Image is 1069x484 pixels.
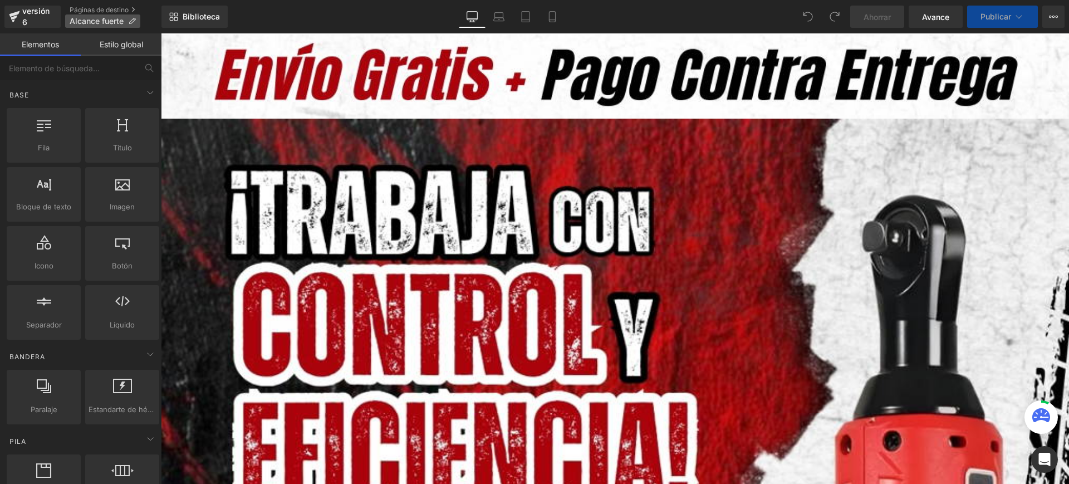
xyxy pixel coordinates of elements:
[1031,446,1058,473] div: Abrir Intercom Messenger
[459,6,486,28] a: De oficina
[70,6,161,14] a: Páginas de destino
[539,6,566,28] a: Móvil
[22,6,50,27] font: versión 6
[70,6,129,14] font: Páginas de destino
[70,16,124,26] font: Alcance fuerte
[110,320,135,329] font: Líquido
[909,6,963,28] a: Avance
[89,405,159,414] font: Estandarte de héroe
[113,143,132,152] font: Título
[486,6,512,28] a: Computadora portátil
[797,6,819,28] button: Deshacer
[823,6,846,28] button: Rehacer
[35,261,53,270] font: Icono
[112,261,133,270] font: Botón
[1042,6,1065,28] button: Más
[4,6,61,28] a: versión 6
[110,202,135,211] font: Imagen
[922,12,949,22] font: Avance
[967,6,1038,28] button: Publicar
[864,12,891,22] font: Ahorrar
[183,12,220,21] font: Biblioteca
[22,40,59,49] font: Elementos
[9,91,29,99] font: Base
[31,405,57,414] font: Paralaje
[16,202,71,211] font: Bloque de texto
[38,143,50,152] font: Fila
[9,353,45,361] font: Bandera
[100,40,143,49] font: Estilo global
[9,437,26,446] font: Pila
[980,12,1011,21] font: Publicar
[512,6,539,28] a: Tableta
[26,320,62,329] font: Separador
[161,6,228,28] a: Nueva Biblioteca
